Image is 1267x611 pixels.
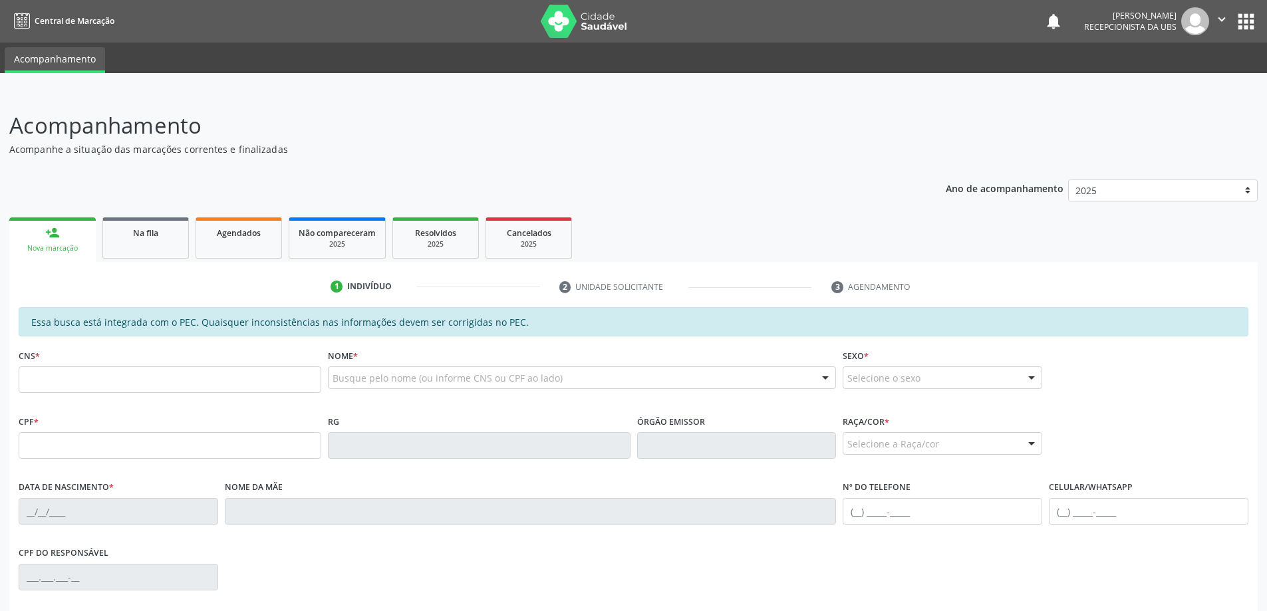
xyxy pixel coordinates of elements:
[1049,498,1248,525] input: (__) _____-_____
[333,371,563,385] span: Busque pelo nome (ou informe CNS ou CPF ao lado)
[507,227,551,239] span: Cancelados
[19,564,218,590] input: ___.___.___-__
[1044,12,1063,31] button: notifications
[19,498,218,525] input: __/__/____
[19,477,114,498] label: Data de nascimento
[9,109,883,142] p: Acompanhamento
[9,142,883,156] p: Acompanhe a situação das marcações correntes e finalizadas
[843,346,869,366] label: Sexo
[843,498,1042,525] input: (__) _____-_____
[331,281,343,293] div: 1
[847,371,920,385] span: Selecione o sexo
[1209,7,1234,35] button: 
[495,239,562,249] div: 2025
[19,243,86,253] div: Nova marcação
[847,437,939,451] span: Selecione a Raça/cor
[1234,10,1258,33] button: apps
[9,10,114,32] a: Central de Marcação
[328,346,358,366] label: Nome
[402,239,469,249] div: 2025
[217,227,261,239] span: Agendados
[415,227,456,239] span: Resolvidos
[45,225,60,240] div: person_add
[946,180,1063,196] p: Ano de acompanhamento
[19,543,108,564] label: CPF do responsável
[19,346,40,366] label: CNS
[19,412,39,432] label: CPF
[843,477,911,498] label: Nº do Telefone
[35,15,114,27] span: Central de Marcação
[1214,12,1229,27] i: 
[133,227,158,239] span: Na fila
[843,412,889,432] label: Raça/cor
[299,227,376,239] span: Não compareceram
[225,477,283,498] label: Nome da mãe
[637,412,705,432] label: Órgão emissor
[1084,21,1177,33] span: Recepcionista da UBS
[19,307,1248,336] div: Essa busca está integrada com o PEC. Quaisquer inconsistências nas informações devem ser corrigid...
[1181,7,1209,35] img: img
[1049,477,1133,498] label: Celular/WhatsApp
[299,239,376,249] div: 2025
[328,412,339,432] label: RG
[1084,10,1177,21] div: [PERSON_NAME]
[5,47,105,73] a: Acompanhamento
[347,281,392,293] div: Indivíduo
